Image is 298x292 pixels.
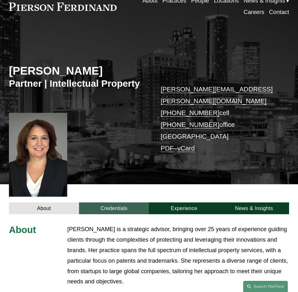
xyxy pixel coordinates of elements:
[67,224,289,287] p: [PERSON_NAME] is a strategic advisor, bringing over 25 years of experience guiding clients throug...
[9,224,36,235] span: About
[79,202,149,215] a: Credentials
[149,202,219,215] a: Experience
[161,85,273,105] a: [PERSON_NAME][EMAIL_ADDRESS][PERSON_NAME][DOMAIN_NAME]
[161,121,219,128] a: [PHONE_NUMBER]
[243,7,264,18] a: Careers
[9,64,149,78] h2: [PERSON_NAME]
[9,202,79,215] a: About
[269,7,289,18] a: Contact
[243,281,288,292] a: Search this site
[161,109,219,116] a: [PHONE_NUMBER]
[219,202,289,215] a: News & Insights
[9,78,149,89] h3: Partner | Intellectual Property
[161,84,277,154] p: cell office [GEOGRAPHIC_DATA] –
[161,144,174,152] a: PDF
[177,144,195,152] a: vCard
